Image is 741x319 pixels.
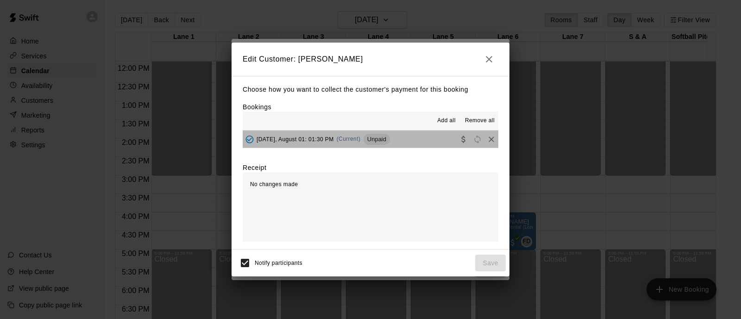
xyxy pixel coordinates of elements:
p: Choose how you want to collect the customer's payment for this booking [243,84,498,95]
span: No changes made [250,181,298,188]
span: Reschedule [471,135,484,142]
span: [DATE], August 01: 01:30 PM [257,136,334,142]
h2: Edit Customer: [PERSON_NAME] [232,43,509,76]
span: Remove [484,135,498,142]
span: (Current) [337,136,361,142]
span: Add all [437,116,456,125]
span: Notify participants [255,260,302,266]
button: Remove all [461,113,498,128]
button: Added - Collect Payment [243,132,257,146]
button: Added - Collect Payment[DATE], August 01: 01:30 PM(Current)UnpaidCollect paymentRescheduleRemove [243,131,498,148]
label: Bookings [243,103,271,111]
button: Add all [432,113,461,128]
span: Collect payment [457,135,471,142]
label: Receipt [243,163,266,172]
span: Remove all [465,116,495,125]
span: Unpaid [364,136,390,143]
